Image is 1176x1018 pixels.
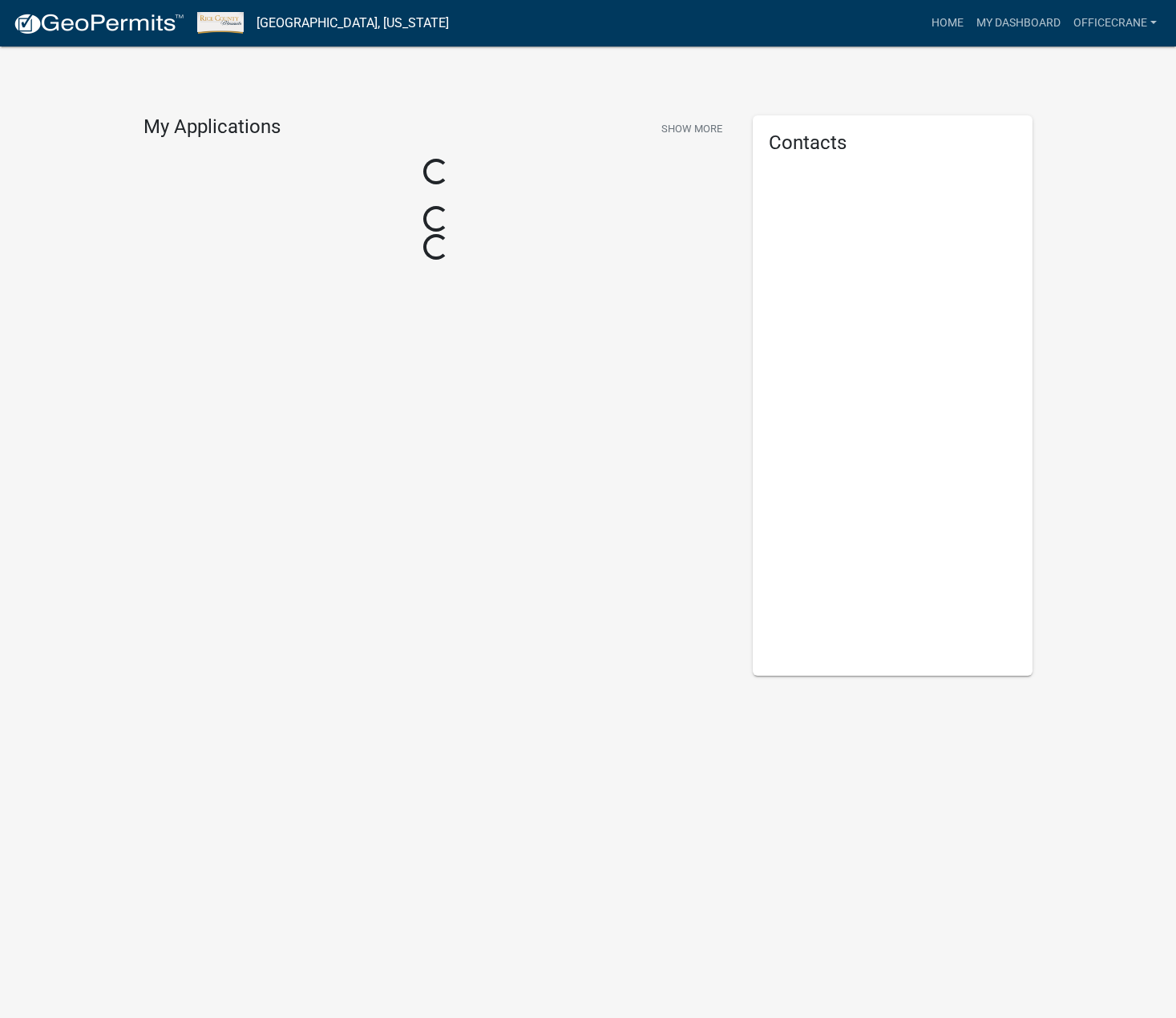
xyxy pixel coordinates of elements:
[925,8,970,38] a: Home
[970,8,1067,38] a: My Dashboard
[655,115,729,142] button: Show More
[769,131,1017,155] h5: Contacts
[143,115,281,139] h4: My Applications
[1067,8,1163,38] a: officecrane
[257,10,449,37] a: [GEOGRAPHIC_DATA], [US_STATE]
[197,12,244,34] img: Rice County, Minnesota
